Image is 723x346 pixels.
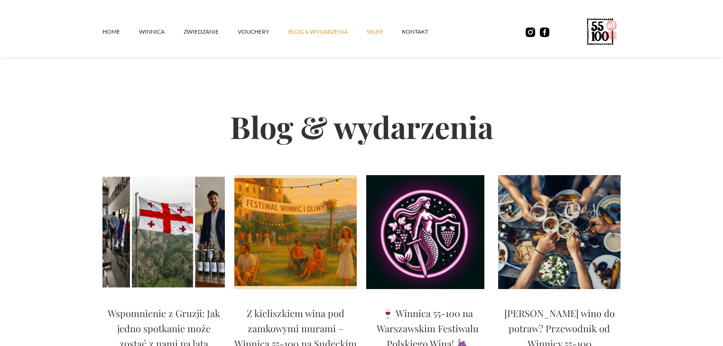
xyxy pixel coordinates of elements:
[288,18,367,46] a: Blog & Wydarzenia
[102,18,139,46] a: Home
[238,18,288,46] a: vouchery
[402,18,447,46] a: kontakt
[139,18,184,46] a: winnica
[102,78,621,175] h2: Blog & wydarzenia
[367,18,402,46] a: SKLEP
[184,18,238,46] a: ZWIEDZANIE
